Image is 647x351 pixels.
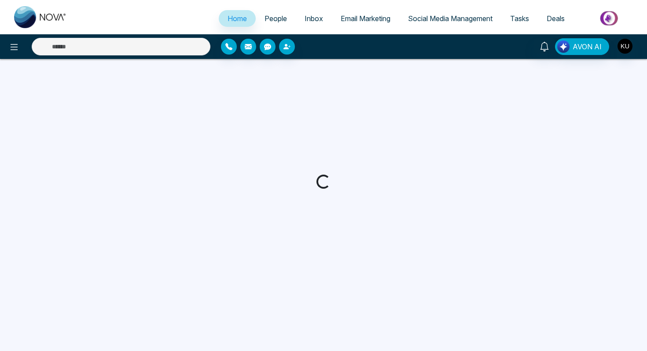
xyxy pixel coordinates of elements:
[341,14,390,23] span: Email Marketing
[219,10,256,27] a: Home
[578,8,642,28] img: Market-place.gif
[501,10,538,27] a: Tasks
[14,6,67,28] img: Nova CRM Logo
[555,38,609,55] button: AVON AI
[296,10,332,27] a: Inbox
[265,14,287,23] span: People
[573,41,602,52] span: AVON AI
[618,39,632,54] img: User Avatar
[305,14,323,23] span: Inbox
[547,14,565,23] span: Deals
[256,10,296,27] a: People
[510,14,529,23] span: Tasks
[538,10,573,27] a: Deals
[332,10,399,27] a: Email Marketing
[399,10,501,27] a: Social Media Management
[228,14,247,23] span: Home
[557,40,570,53] img: Lead Flow
[408,14,493,23] span: Social Media Management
